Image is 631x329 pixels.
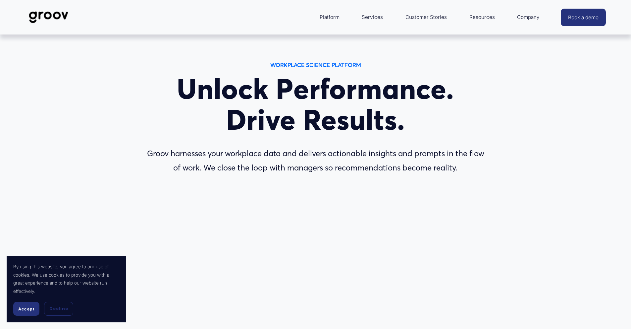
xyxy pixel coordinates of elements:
[316,9,343,25] a: folder dropdown
[7,256,126,322] section: Cookie banner
[49,306,68,312] span: Decline
[320,13,340,22] span: Platform
[469,13,495,22] span: Resources
[514,9,543,25] a: folder dropdown
[142,147,489,175] p: Groov harnesses your workplace data and delivers actionable insights and prompts in the flow of w...
[13,302,39,316] button: Accept
[402,9,450,25] a: Customer Stories
[517,13,540,22] span: Company
[358,9,386,25] a: Services
[561,9,606,26] a: Book a demo
[25,6,72,28] img: Groov | Workplace Science Platform | Unlock Performance | Drive Results
[18,306,34,311] span: Accept
[466,9,498,25] a: folder dropdown
[270,61,361,68] strong: WORKPLACE SCIENCE PLATFORM
[13,263,119,295] p: By using this website, you agree to our use of cookies. We use cookies to provide you with a grea...
[142,74,489,135] h1: Unlock Performance. Drive Results.
[44,302,73,316] button: Decline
